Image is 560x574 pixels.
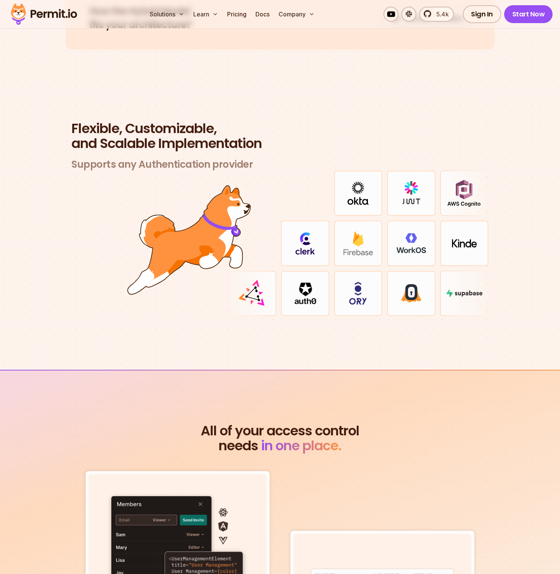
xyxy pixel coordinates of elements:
span: All of your access control [66,423,494,438]
a: Sign In [463,5,501,23]
img: Permit logo [7,1,80,27]
button: Solutions [147,7,187,22]
a: 5.4k [419,7,454,22]
h2: and Scalable Implementation [71,121,489,151]
a: Pricing [224,7,249,22]
a: Docs [252,7,273,22]
h2: needs [66,423,494,453]
a: Start Now [504,5,553,23]
span: 5.4k [432,10,449,19]
button: Learn [190,7,221,22]
h3: Supports any Authentication provider [71,158,489,171]
span: Flexible, Customizable, [71,121,489,136]
button: Company [276,7,318,22]
span: in one place. [261,436,341,455]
